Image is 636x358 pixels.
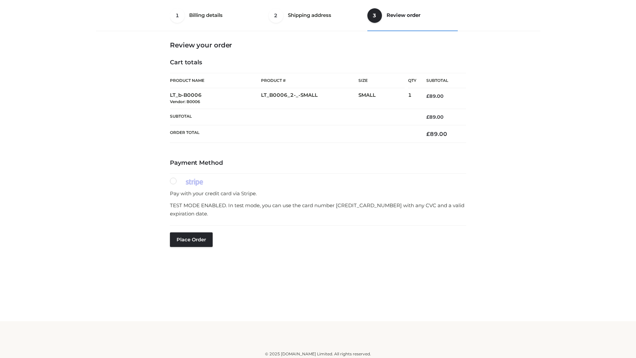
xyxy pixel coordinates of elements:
[170,201,466,218] p: TEST MODE ENABLED. In test mode, you can use the card number [CREDIT_CARD_NUMBER] with any CVC an...
[170,125,416,143] th: Order Total
[358,73,405,88] th: Size
[426,93,444,99] bdi: 89.00
[426,114,429,120] span: £
[426,114,444,120] bdi: 89.00
[170,59,466,66] h4: Cart totals
[261,73,358,88] th: Product #
[170,41,466,49] h3: Review your order
[416,73,466,88] th: Subtotal
[408,88,416,109] td: 1
[426,131,430,137] span: £
[261,88,358,109] td: LT_B0006_2-_-SMALL
[170,109,416,125] th: Subtotal
[170,73,261,88] th: Product Name
[170,159,466,167] h4: Payment Method
[98,351,538,357] div: © 2025 [DOMAIN_NAME] Limited. All rights reserved.
[170,232,213,247] button: Place order
[358,88,408,109] td: SMALL
[408,73,416,88] th: Qty
[426,131,447,137] bdi: 89.00
[170,99,200,104] small: Vendor: B0006
[170,189,466,198] p: Pay with your credit card via Stripe.
[426,93,429,99] span: £
[170,88,261,109] td: LT_b-B0006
